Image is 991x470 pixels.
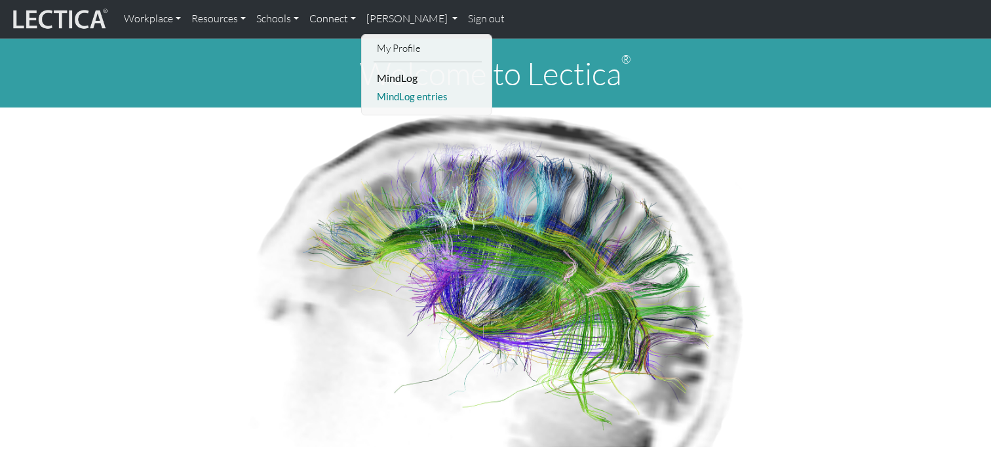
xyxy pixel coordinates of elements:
a: Resources [186,5,251,33]
a: Schools [251,5,304,33]
a: [PERSON_NAME] [361,5,463,33]
a: Connect [304,5,361,33]
img: Human Connectome Project Image [241,108,750,447]
li: MindLog [374,68,482,88]
a: MindLog entries [374,88,482,105]
sup: ® [621,52,631,66]
ul: [PERSON_NAME] [374,40,482,105]
a: Sign out [463,5,510,33]
a: Workplace [119,5,186,33]
img: lecticalive [10,7,108,31]
a: My Profile [374,40,482,56]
